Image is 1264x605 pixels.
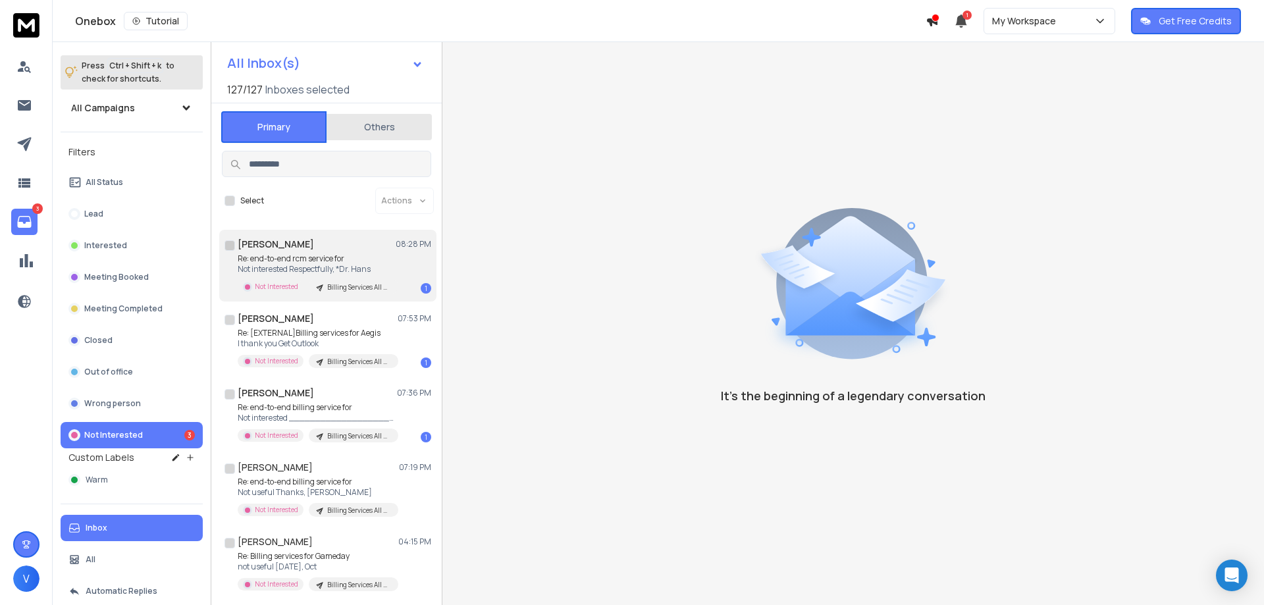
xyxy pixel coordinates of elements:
[13,566,39,592] button: V
[992,14,1061,28] p: My Workspace
[61,169,203,196] button: All Status
[398,313,431,324] p: 07:53 PM
[84,398,141,409] p: Wrong person
[61,515,203,541] button: Inbox
[86,475,108,485] span: Warm
[238,461,313,474] h1: [PERSON_NAME]
[184,430,195,440] div: 3
[421,283,431,294] div: 1
[107,58,163,73] span: Ctrl + Shift + k
[238,328,396,338] p: Re: [EXTERNAL]Billing services for Aegis
[255,431,298,440] p: Not Interested
[86,523,107,533] p: Inbox
[265,82,350,97] h3: Inboxes selected
[238,238,314,251] h1: [PERSON_NAME]
[75,12,926,30] div: Onebox
[61,232,203,259] button: Interested
[327,357,390,367] p: Billing Services All Mixed (OCT)
[82,59,174,86] p: Press to check for shortcuts.
[255,356,298,366] p: Not Interested
[68,451,134,464] h3: Custom Labels
[238,562,396,572] p: not useful [DATE], Oct
[255,579,298,589] p: Not Interested
[240,196,264,206] label: Select
[227,82,263,97] span: 127 / 127
[398,537,431,547] p: 04:15 PM
[238,487,396,498] p: Not useful Thanks, [PERSON_NAME]
[327,506,390,515] p: Billing Services All Mixed (OCT)
[962,11,972,20] span: 1
[221,111,327,143] button: Primary
[397,388,431,398] p: 07:36 PM
[61,95,203,121] button: All Campaigns
[238,402,396,413] p: Re: end-to-end billing service for
[84,430,143,440] p: Not Interested
[61,422,203,448] button: Not Interested3
[399,462,431,473] p: 07:19 PM
[721,386,986,405] p: It’s the beginning of a legendary conversation
[32,203,43,214] p: 3
[61,467,203,493] button: Warm
[238,312,314,325] h1: [PERSON_NAME]
[84,209,103,219] p: Lead
[84,335,113,346] p: Closed
[238,551,396,562] p: Re: Billing services for Gameday
[1159,14,1232,28] p: Get Free Credits
[396,239,431,250] p: 08:28 PM
[61,327,203,354] button: Closed
[11,209,38,235] a: 3
[327,282,390,292] p: Billing Services All Mixed (OCT)
[86,586,157,596] p: Automatic Replies
[86,554,95,565] p: All
[84,367,133,377] p: Out of office
[238,264,396,275] p: Not interested Respectfully, *Dr. Hans
[327,431,390,441] p: Billing Services All Mixed (OCT)
[327,113,432,142] button: Others
[84,303,163,314] p: Meeting Completed
[255,505,298,515] p: Not Interested
[71,101,135,115] h1: All Campaigns
[421,432,431,442] div: 1
[61,143,203,161] h3: Filters
[61,201,203,227] button: Lead
[227,57,300,70] h1: All Inbox(s)
[61,390,203,417] button: Wrong person
[238,477,396,487] p: Re: end-to-end billing service for
[217,50,434,76] button: All Inbox(s)
[84,240,127,251] p: Interested
[238,413,396,423] p: Not interested ________________________________ From: [PERSON_NAME]
[1216,560,1248,591] div: Open Intercom Messenger
[61,578,203,604] button: Automatic Replies
[61,359,203,385] button: Out of office
[421,357,431,368] div: 1
[61,546,203,573] button: All
[327,580,390,590] p: Billing Services All Mixed (OCT)
[61,296,203,322] button: Meeting Completed
[255,282,298,292] p: Not Interested
[1131,8,1241,34] button: Get Free Credits
[238,253,396,264] p: Re: end-to-end rcm service for
[61,264,203,290] button: Meeting Booked
[238,338,396,349] p: I thank you Get Outlook
[84,272,149,282] p: Meeting Booked
[238,386,314,400] h1: [PERSON_NAME]
[238,535,313,548] h1: [PERSON_NAME]
[86,177,123,188] p: All Status
[124,12,188,30] button: Tutorial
